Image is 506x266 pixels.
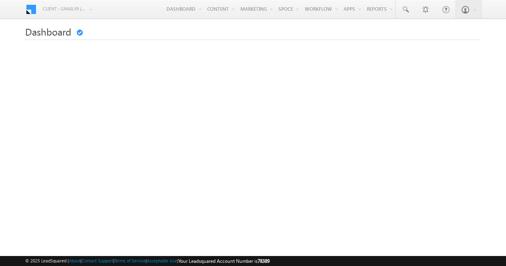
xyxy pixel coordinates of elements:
[114,258,146,263] a: Terms of Service
[82,258,113,263] a: Contact Support
[69,258,80,263] a: About
[258,258,270,264] span: 78389
[25,25,71,38] span: Dashboard
[178,258,270,264] span: Your Leadsquared Account Number is
[43,5,85,13] span: Client - gmail39 (78389)
[25,257,270,265] span: © 2025 LeadSquared | | | | |
[147,258,177,263] a: Acceptable Use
